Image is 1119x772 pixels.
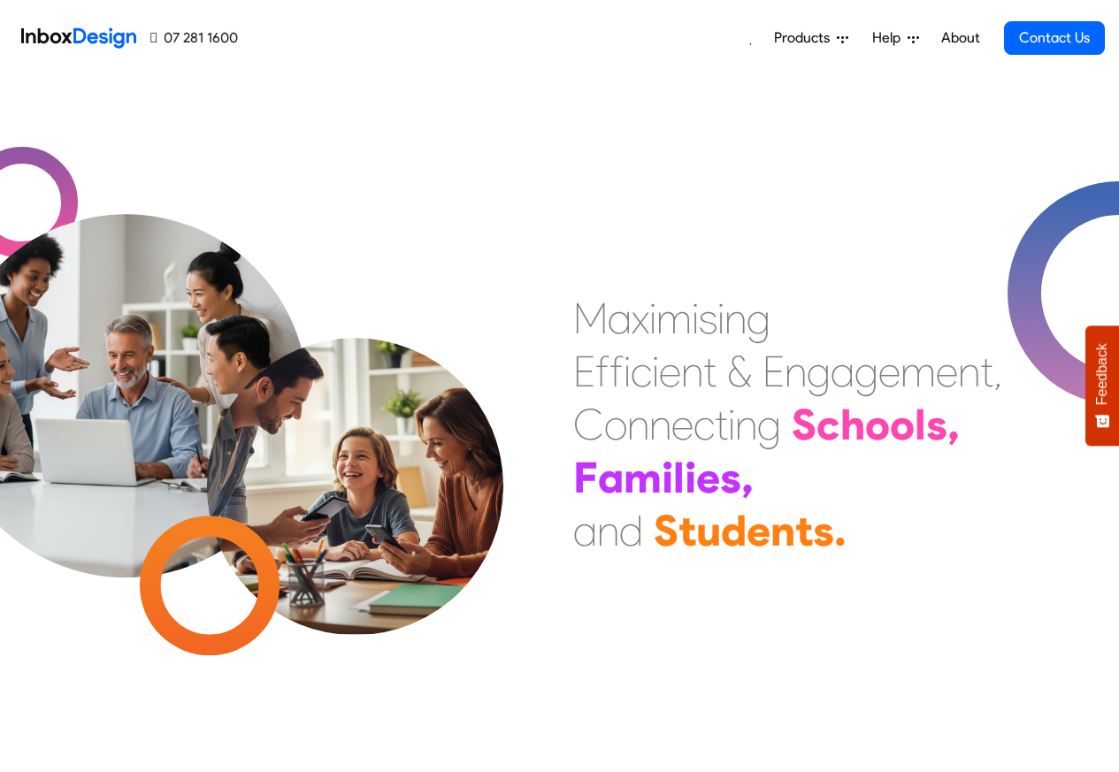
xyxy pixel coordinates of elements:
span: Feedback [1094,343,1110,405]
div: g [757,398,781,451]
div: i [649,292,656,345]
img: parents_with_child.png [170,264,540,635]
div: i [717,292,724,345]
div: t [678,504,696,557]
div: e [659,345,681,398]
div: , [993,345,1002,398]
div: i [652,345,659,398]
div: i [728,398,735,451]
div: n [735,398,757,451]
div: n [597,504,619,557]
div: c [631,345,652,398]
div: m [901,345,936,398]
div: n [627,398,649,451]
div: s [720,451,741,504]
div: , [741,451,754,504]
span: Help [872,27,908,49]
div: F [573,451,598,504]
div: t [795,504,813,557]
div: g [747,292,770,345]
div: M [573,292,608,345]
div: n [770,504,795,557]
div: f [609,345,624,398]
div: t [715,398,728,451]
div: e [696,451,720,504]
div: n [681,345,703,398]
div: o [604,398,627,451]
div: o [865,398,890,451]
div: c [694,398,715,451]
div: S [654,504,678,557]
div: , [947,398,960,451]
div: s [699,292,717,345]
div: s [926,398,947,451]
div: c [816,398,840,451]
a: 07 281 1600 [150,27,238,49]
div: t [980,345,993,398]
div: e [878,345,901,398]
div: E [573,345,595,398]
a: Products [767,20,855,56]
div: S [792,398,816,451]
div: s [813,504,834,557]
div: e [671,398,694,451]
div: e [747,504,770,557]
div: n [724,292,747,345]
div: g [807,345,831,398]
div: a [608,292,632,345]
div: f [595,345,609,398]
button: Feedback - Show survey [1085,325,1119,446]
a: Help [865,20,926,56]
div: n [958,345,980,398]
div: u [696,504,721,557]
div: i [662,451,673,504]
div: Maximising Efficient & Engagement, Connecting Schools, Families, and Students. [573,292,1002,557]
div: e [936,345,958,398]
div: . [834,504,847,557]
div: x [632,292,649,345]
div: i [685,451,696,504]
div: E [763,345,785,398]
div: l [915,398,926,451]
div: h [840,398,865,451]
div: n [785,345,807,398]
div: l [673,451,685,504]
div: g [855,345,878,398]
div: C [573,398,604,451]
div: i [624,345,631,398]
div: a [598,451,624,504]
div: a [831,345,855,398]
div: m [656,292,692,345]
a: Contact Us [1004,21,1105,55]
div: d [721,504,747,557]
div: n [649,398,671,451]
div: t [703,345,717,398]
span: Products [774,27,837,49]
div: i [692,292,699,345]
div: & [727,345,752,398]
div: m [624,451,662,504]
a: About [936,20,985,56]
div: a [573,504,597,557]
div: d [619,504,643,557]
div: o [890,398,915,451]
